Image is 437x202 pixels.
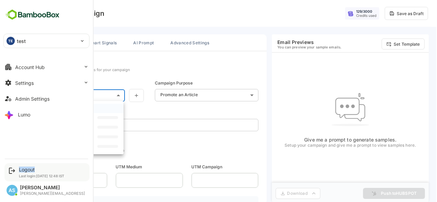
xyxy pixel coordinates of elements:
[3,108,89,121] button: Lumo
[18,112,30,117] div: Lumo
[15,80,34,86] div: Settings
[17,37,26,45] p: test
[15,64,45,70] div: Account Hub
[7,185,18,196] div: AS
[3,60,89,74] button: Account Hub
[20,191,85,196] div: [PERSON_NAME][EMAIL_ADDRESS]
[15,96,50,102] div: Admin Settings
[19,174,64,178] p: Last login: [DATE] 12:48 IST
[3,76,89,90] button: Settings
[3,8,62,21] img: BambooboxFullLogoMark.5f36c76dfaba33ec1ec1367b70bb1252.svg
[4,34,89,48] div: TEtest
[20,185,85,191] div: [PERSON_NAME]
[3,92,89,105] button: Admin Settings
[7,37,15,45] div: TE
[19,167,64,172] div: Logout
